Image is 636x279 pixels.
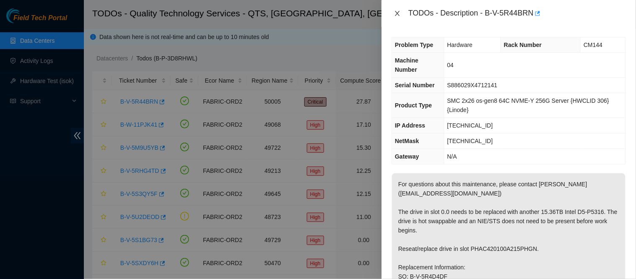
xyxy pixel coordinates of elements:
span: Product Type [395,102,432,109]
span: [TECHNICAL_ID] [447,138,493,144]
span: [TECHNICAL_ID] [447,122,493,129]
span: Rack Number [504,42,542,48]
span: Gateway [395,153,419,160]
span: CM144 [584,42,602,48]
span: N/A [447,153,457,160]
span: S886029X4712141 [447,82,498,89]
span: SMC 2x26 os-gen8 64C NVME-Y 256G Server {HWCLID 306}{Linode} [447,97,609,113]
button: Close [392,10,403,18]
span: Hardware [447,42,473,48]
span: IP Address [395,122,425,129]
span: Serial Number [395,82,435,89]
div: TODOs - Description - B-V-5R44BRN [408,7,626,20]
span: close [394,10,401,17]
span: Problem Type [395,42,434,48]
span: NetMask [395,138,419,144]
span: 04 [447,62,454,68]
span: Machine Number [395,57,418,73]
